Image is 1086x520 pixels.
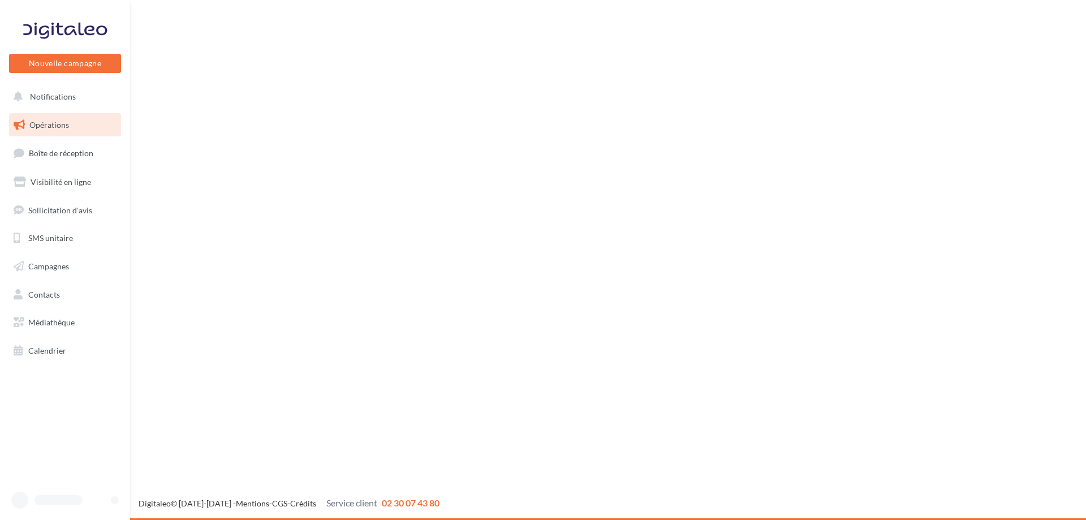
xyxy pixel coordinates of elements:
[28,261,69,271] span: Campagnes
[382,497,439,508] span: 02 30 07 43 80
[31,177,91,187] span: Visibilité en ligne
[7,226,123,250] a: SMS unitaire
[272,498,287,508] a: CGS
[7,255,123,278] a: Campagnes
[28,290,60,299] span: Contacts
[7,283,123,307] a: Contacts
[28,317,75,327] span: Médiathèque
[29,148,93,158] span: Boîte de réception
[29,120,69,130] span: Opérations
[236,498,269,508] a: Mentions
[139,498,171,508] a: Digitaleo
[28,346,66,355] span: Calendrier
[326,497,377,508] span: Service client
[7,199,123,222] a: Sollicitation d'avis
[7,85,119,109] button: Notifications
[7,113,123,137] a: Opérations
[139,498,439,508] span: © [DATE]-[DATE] - - -
[9,54,121,73] button: Nouvelle campagne
[30,92,76,101] span: Notifications
[28,233,73,243] span: SMS unitaire
[7,339,123,363] a: Calendrier
[7,170,123,194] a: Visibilité en ligne
[7,141,123,165] a: Boîte de réception
[7,311,123,334] a: Médiathèque
[290,498,316,508] a: Crédits
[28,205,92,214] span: Sollicitation d'avis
